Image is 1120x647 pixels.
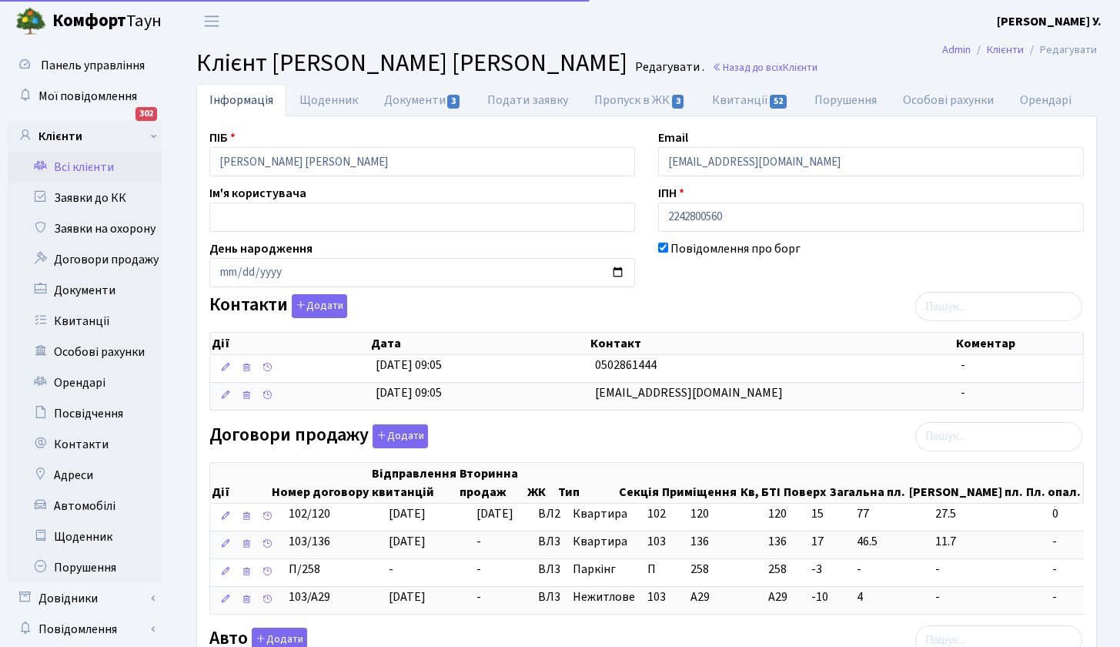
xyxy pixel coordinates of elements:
[289,505,330,522] span: 102/120
[538,588,560,606] span: ВЛ3
[8,614,162,645] a: Повідомлення
[1052,588,1098,606] span: -
[690,505,709,522] span: 120
[389,588,426,605] span: [DATE]
[658,129,688,147] label: Email
[908,463,1025,503] th: [PERSON_NAME] пл.
[811,533,844,551] span: 17
[595,384,783,401] span: [EMAIL_ADDRESS][DOMAIN_NAME]
[581,84,698,116] a: Пропуск в ЖК
[670,240,801,258] label: Повідомлення про борг
[8,306,162,337] a: Квитанції
[209,424,428,448] label: Договори продажу
[857,533,923,551] span: 46.5
[8,521,162,552] a: Щоденник
[768,505,799,523] span: 120
[476,588,481,605] span: -
[15,6,46,37] img: logo.png
[8,81,162,112] a: Мої повідомлення302
[647,505,666,522] span: 102
[8,213,162,244] a: Заявки на охорону
[373,424,428,448] button: Договори продажу
[8,429,162,460] a: Контакти
[526,463,557,503] th: ЖК
[1025,463,1083,503] th: Пл. опал.
[997,13,1102,30] b: [PERSON_NAME] У.
[288,292,347,319] a: Додати
[857,588,923,606] span: 4
[811,505,844,523] span: 15
[8,552,162,583] a: Порушення
[782,463,828,503] th: Поверх
[768,533,799,551] span: 136
[589,333,955,354] th: Контакт
[935,533,1040,551] span: 11.7
[647,561,656,578] span: П
[811,561,844,578] span: -3
[961,357,965,374] span: -
[783,60,817,75] span: Клієнти
[389,533,426,550] span: [DATE]
[573,561,635,578] span: Паркінг
[389,505,426,522] span: [DATE]
[270,463,370,503] th: Номер договору
[647,588,666,605] span: 103
[8,244,162,275] a: Договори продажу
[369,333,590,354] th: Дата
[8,275,162,306] a: Документи
[1007,84,1085,116] a: Орендарі
[828,463,908,503] th: Загальна пл.
[8,183,162,213] a: Заявки до КК
[476,533,481,550] span: -
[1024,42,1097,59] li: Редагувати
[739,463,782,503] th: Кв, БТІ
[41,57,145,74] span: Панель управління
[538,505,560,523] span: ВЛ2
[8,460,162,491] a: Адреси
[458,463,526,503] th: Вторинна продаж
[672,95,684,109] span: 3
[890,84,1007,116] a: Особові рахунки
[196,84,286,116] a: Інформація
[1052,505,1098,523] span: 0
[857,561,923,578] span: -
[8,398,162,429] a: Посвідчення
[369,421,428,448] a: Додати
[632,60,704,75] small: Редагувати .
[8,367,162,398] a: Орендарі
[617,463,660,503] th: Секція
[538,533,560,551] span: ВЛ3
[52,8,162,35] span: Таун
[371,84,474,116] a: Документи
[8,50,162,81] a: Панель управління
[1052,561,1098,578] span: -
[690,533,709,550] span: 136
[8,337,162,367] a: Особові рахунки
[595,357,657,374] span: 0502861444
[52,8,126,33] b: Комфорт
[376,384,442,401] span: [DATE] 09:05
[292,294,347,318] button: Контакти
[935,588,1040,606] span: -
[476,505,513,522] span: [DATE]
[961,384,965,401] span: -
[209,294,347,318] label: Контакти
[8,491,162,521] a: Автомобілі
[573,505,635,523] span: Квартира
[8,152,162,183] a: Всі клієнти
[476,561,481,578] span: -
[8,583,162,614] a: Довідники
[857,505,923,523] span: 77
[770,95,787,109] span: 52
[38,88,137,105] span: Мої повідомлення
[210,463,270,503] th: Дії
[370,463,458,503] th: Відправлення квитанцій
[935,561,1040,578] span: -
[209,184,306,203] label: Ім'я користувача
[376,357,442,374] span: [DATE] 09:05
[811,588,844,606] span: -10
[196,45,627,81] span: Клієнт [PERSON_NAME] [PERSON_NAME]
[447,95,460,109] span: 3
[209,129,236,147] label: ПІБ
[919,34,1120,66] nav: breadcrumb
